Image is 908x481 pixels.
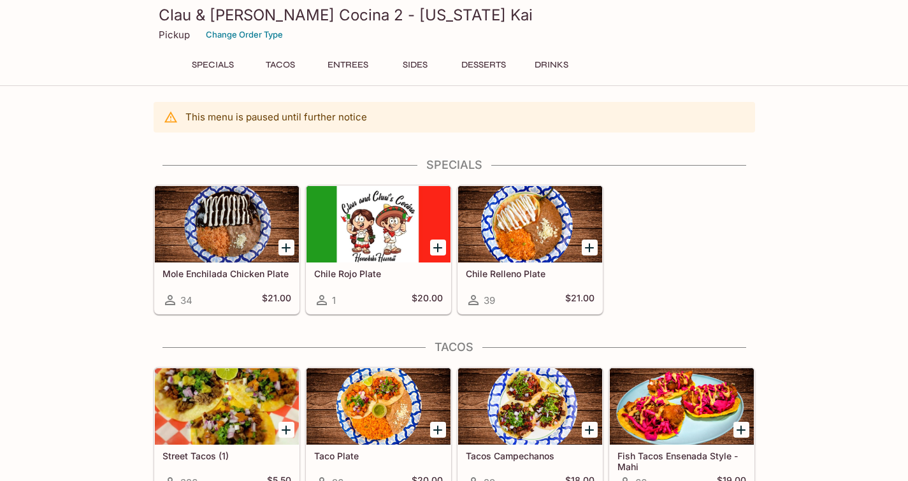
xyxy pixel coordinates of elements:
[162,268,291,279] h5: Mole Enchilada Chicken Plate
[582,240,598,255] button: Add Chile Relleno Plate
[430,240,446,255] button: Add Chile Rojo Plate
[332,294,336,306] span: 1
[412,292,443,308] h5: $20.00
[319,56,377,74] button: Entrees
[278,240,294,255] button: Add Mole Enchilada Chicken Plate
[200,25,289,45] button: Change Order Type
[466,450,595,461] h5: Tacos Campechanos
[430,422,446,438] button: Add Taco Plate
[154,185,299,314] a: Mole Enchilada Chicken Plate34$21.00
[306,368,450,445] div: Taco Plate
[185,111,367,123] p: This menu is paused until further notice
[162,450,291,461] h5: Street Tacos (1)
[155,186,299,262] div: Mole Enchilada Chicken Plate
[306,186,450,262] div: Chile Rojo Plate
[565,292,595,308] h5: $21.00
[484,294,495,306] span: 39
[466,268,595,279] h5: Chile Relleno Plate
[154,158,755,172] h4: Specials
[523,56,580,74] button: Drinks
[159,5,750,25] h3: Clau & [PERSON_NAME] Cocina 2 - [US_STATE] Kai
[582,422,598,438] button: Add Tacos Campechanos
[184,56,241,74] button: Specials
[155,368,299,445] div: Street Tacos (1)
[154,340,755,354] h4: Tacos
[458,185,603,314] a: Chile Relleno Plate39$21.00
[159,29,190,41] p: Pickup
[252,56,309,74] button: Tacos
[314,268,443,279] h5: Chile Rojo Plate
[458,368,602,445] div: Tacos Campechanos
[314,450,443,461] h5: Taco Plate
[262,292,291,308] h5: $21.00
[610,368,754,445] div: Fish Tacos Ensenada Style - Mahi
[458,186,602,262] div: Chile Relleno Plate
[180,294,192,306] span: 34
[387,56,444,74] button: Sides
[454,56,513,74] button: Desserts
[733,422,749,438] button: Add Fish Tacos Ensenada Style - Mahi
[278,422,294,438] button: Add Street Tacos (1)
[617,450,746,471] h5: Fish Tacos Ensenada Style - Mahi
[306,185,451,314] a: Chile Rojo Plate1$20.00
